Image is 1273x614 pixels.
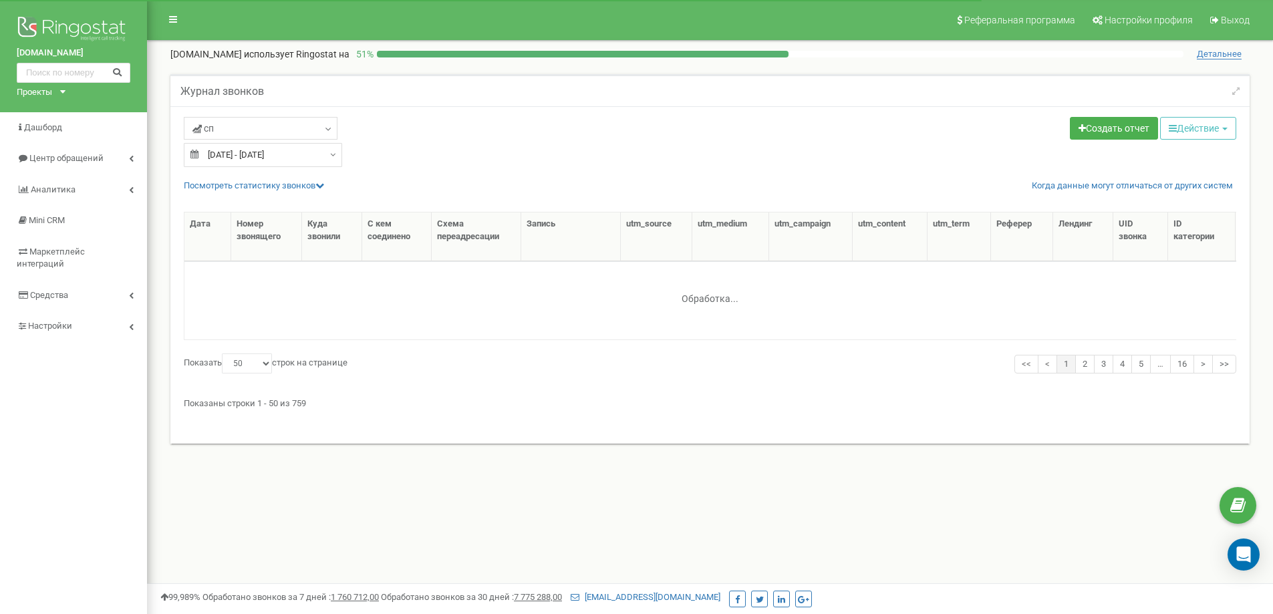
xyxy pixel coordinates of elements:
[231,212,302,261] th: Номер звонящего
[184,180,324,190] a: Посмотреть cтатистику звонков
[1160,117,1236,140] button: Действие
[202,592,379,602] span: Обработано звонков за 7 дней :
[1197,49,1242,59] span: Детальнее
[349,47,377,61] p: 51 %
[1113,355,1132,374] a: 4
[28,321,72,331] span: Настройки
[160,592,200,602] span: 99,989%
[521,212,621,261] th: Запись
[853,212,928,261] th: utm_content
[1228,539,1260,571] div: Open Intercom Messenger
[331,592,379,602] u: 1 760 712,00
[432,212,521,261] th: Схема переадресации
[1094,355,1113,374] a: 3
[928,212,991,261] th: utm_term
[1070,117,1158,140] a: Создать отчет
[184,392,1236,410] div: Показаны строки 1 - 50 из 759
[571,592,720,602] a: [EMAIL_ADDRESS][DOMAIN_NAME]
[1053,212,1114,261] th: Лендинг
[964,15,1075,25] span: Реферальная программа
[31,184,76,194] span: Аналитика
[1168,212,1236,261] th: ID категории
[29,215,65,225] span: Mini CRM
[184,117,337,140] a: сп
[514,592,562,602] u: 7 775 288,00
[184,212,231,261] th: Дата
[1075,355,1095,374] a: 2
[1150,355,1171,374] a: …
[192,122,214,135] span: сп
[991,212,1053,261] th: Реферер
[17,86,52,99] div: Проекты
[30,290,68,300] span: Средства
[302,212,362,261] th: Куда звонили
[1038,355,1057,374] a: <
[381,592,562,602] span: Обработано звонков за 30 дней :
[769,212,853,261] th: utm_campaign
[17,13,130,47] img: Ringostat logo
[170,47,349,61] p: [DOMAIN_NAME]
[621,212,692,261] th: utm_source
[1131,355,1151,374] a: 5
[1193,355,1213,374] a: >
[184,353,347,373] label: Показать строк на странице
[1113,212,1168,261] th: UID звонка
[362,212,432,261] th: С кем соединено
[627,283,794,303] div: Обработка...
[1056,355,1076,374] a: 1
[17,63,130,83] input: Поиск по номеру
[180,86,264,98] h5: Журнал звонков
[244,49,349,59] span: использует Ringostat на
[1105,15,1193,25] span: Настройки профиля
[1221,15,1250,25] span: Выход
[222,353,272,373] select: Показатьстрок на странице
[17,47,130,59] a: [DOMAIN_NAME]
[1212,355,1236,374] a: >>
[17,247,85,269] span: Маркетплейс интеграций
[1032,180,1233,192] a: Когда данные могут отличаться от других систем
[1014,355,1038,374] a: <<
[29,153,104,163] span: Центр обращений
[1170,355,1194,374] a: 16
[692,212,769,261] th: utm_medium
[24,122,62,132] span: Дашборд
